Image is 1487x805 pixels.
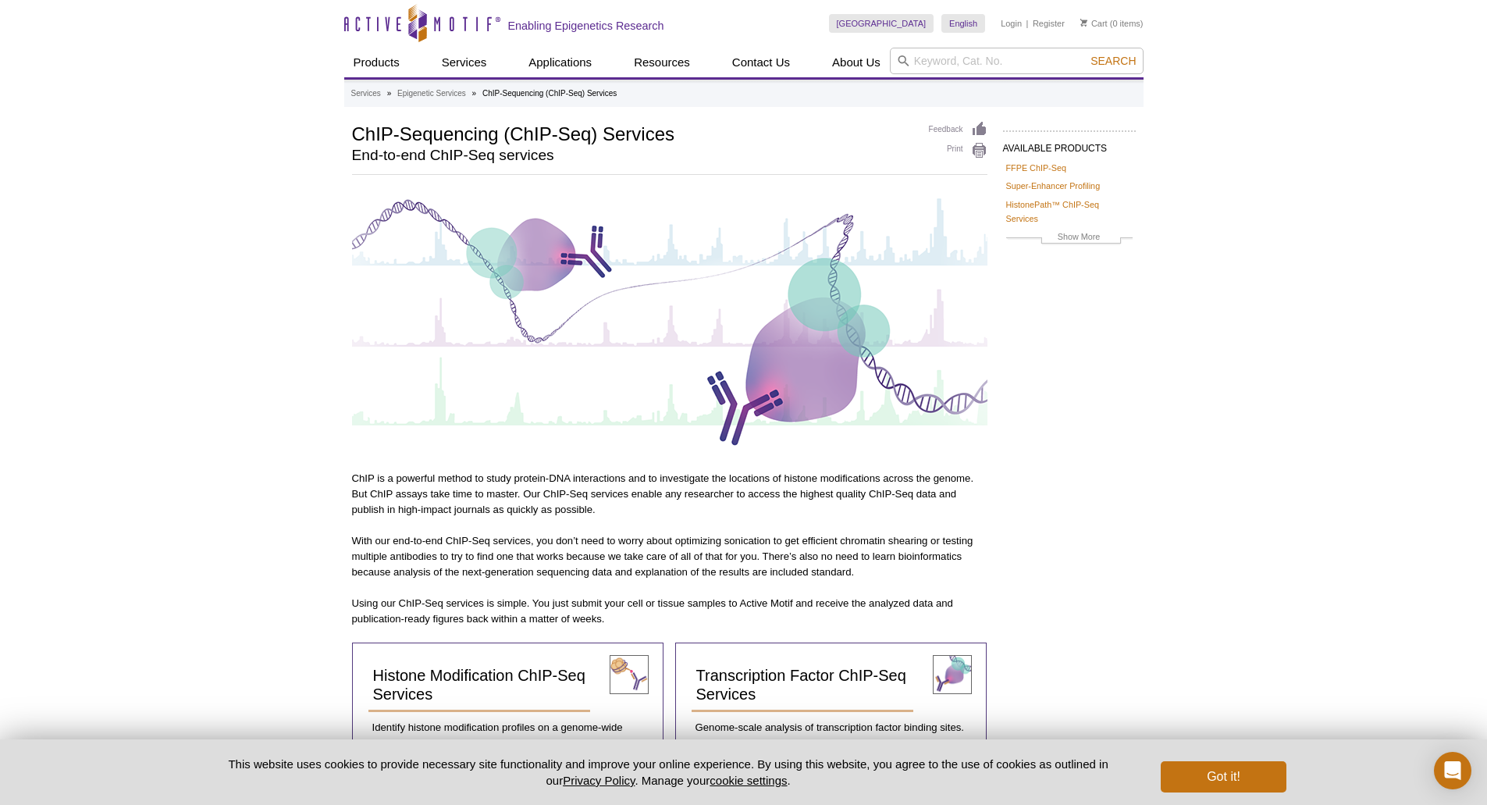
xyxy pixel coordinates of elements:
a: Services [432,48,496,77]
a: Contact Us [723,48,799,77]
a: Histone Modification ChIP-Seq Services [368,659,591,712]
h1: ChIP-Sequencing (ChIP-Seq) Services [352,121,913,144]
span: Search [1090,55,1136,67]
p: Using our ChIP-Seq services is simple. You just submit your cell or tissue samples to Active Moti... [352,596,987,627]
button: Got it! [1161,761,1286,793]
p: This website uses cookies to provide necessary site functionality and improve your online experie... [201,756,1136,789]
img: ChIP-Seq Services [352,191,987,451]
a: FFPE ChIP-Seq [1006,161,1066,175]
span: Transcription Factor ChIP-Seq Services [696,667,906,703]
li: (0 items) [1080,14,1144,33]
li: | [1026,14,1029,33]
a: Register [1033,18,1065,29]
div: Open Intercom Messenger [1434,752,1471,789]
h2: Enabling Epigenetics Research [508,19,664,33]
a: HistonePath™ ChIP-Seq Services [1006,198,1133,226]
a: Show More [1006,230,1133,248]
a: About Us [823,48,890,77]
a: [GEOGRAPHIC_DATA] [829,14,934,33]
li: » [472,89,477,98]
a: Epigenetic Services [397,87,466,101]
a: English [941,14,985,33]
a: Products [344,48,409,77]
p: Genome-scale analysis of transcription factor binding sites. [692,720,970,736]
button: cookie settings [710,774,787,787]
h2: End-to-end ChIP-Seq services [352,148,913,162]
a: Resources [624,48,699,77]
a: Feedback [929,121,987,138]
a: Login [1001,18,1022,29]
li: ChIP-Sequencing (ChIP-Seq) Services [482,89,617,98]
span: Histone Modification ChIP-Seq Services [373,667,585,703]
a: Services [351,87,381,101]
a: Print [929,142,987,159]
a: Transcription Factor ChIP-Seq Services [692,659,914,712]
img: transcription factor ChIP-Seq [933,655,972,694]
a: Privacy Policy [563,774,635,787]
a: Super-Enhancer Profiling [1006,179,1101,193]
h2: AVAILABLE PRODUCTS [1003,130,1136,159]
a: Cart [1080,18,1108,29]
a: Applications [519,48,601,77]
img: histone modification ChIP-Seq [610,655,649,694]
p: Identify histone modification profiles on a genome-wide scale. [368,720,647,751]
p: With our end-to-end ChIP-Seq services, you don’t need to worry about optimizing sonication to get... [352,533,987,580]
img: Your Cart [1080,19,1087,27]
button: Search [1086,54,1140,68]
li: » [387,89,392,98]
p: ChIP is a powerful method to study protein-DNA interactions and to investigate the locations of h... [352,471,987,518]
input: Keyword, Cat. No. [890,48,1144,74]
